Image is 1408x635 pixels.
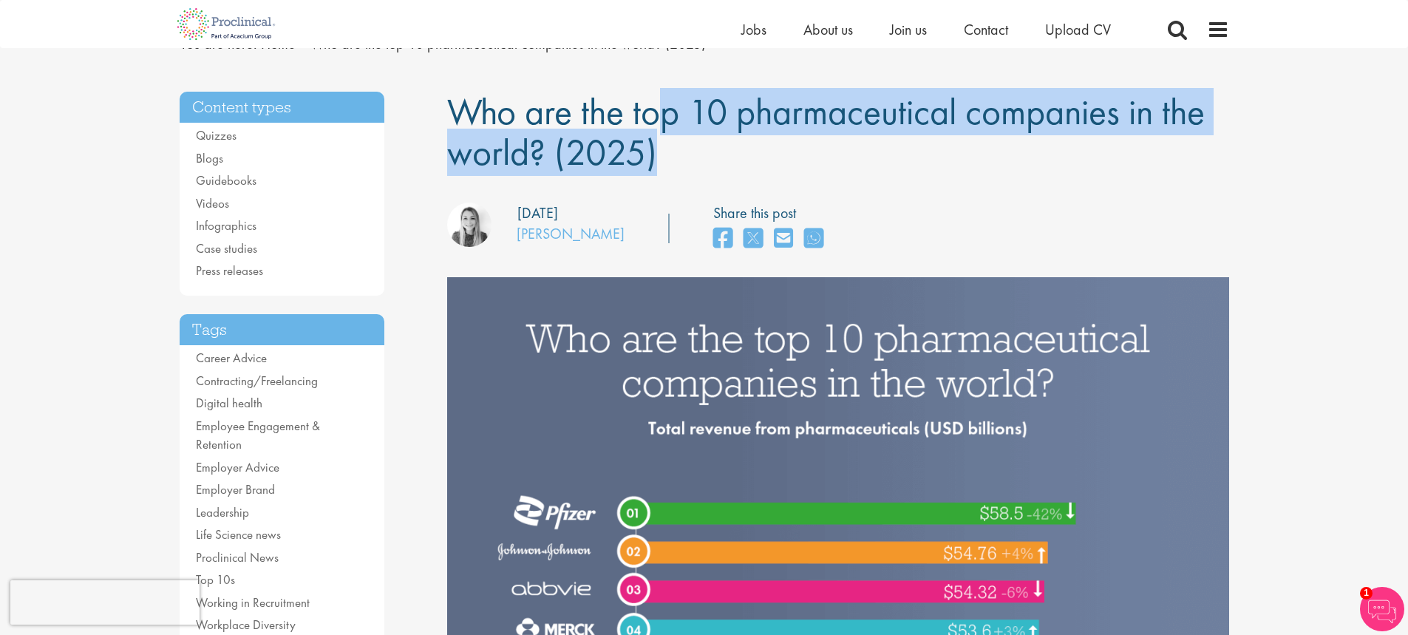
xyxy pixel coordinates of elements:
[774,223,793,255] a: share on email
[196,350,267,366] a: Career Advice
[517,203,558,224] div: [DATE]
[180,92,385,123] h3: Content types
[890,20,927,39] a: Join us
[744,223,763,255] a: share on twitter
[713,203,831,224] label: Share this post
[196,217,256,234] a: Infographics
[196,373,318,389] a: Contracting/Freelancing
[180,314,385,346] h3: Tags
[196,549,279,566] a: Proclinical News
[196,571,235,588] a: Top 10s
[517,224,625,243] a: [PERSON_NAME]
[964,20,1008,39] a: Contact
[804,223,823,255] a: share on whats app
[447,88,1205,176] span: Who are the top 10 pharmaceutical companies in the world? (2025)
[196,262,263,279] a: Press releases
[1045,20,1111,39] a: Upload CV
[196,481,275,498] a: Employer Brand
[10,580,200,625] iframe: reCAPTCHA
[447,203,492,247] img: Hannah Burke
[196,395,262,411] a: Digital health
[741,20,766,39] a: Jobs
[196,617,296,633] a: Workplace Diversity
[196,459,279,475] a: Employer Advice
[196,240,257,257] a: Case studies
[196,594,310,611] a: Working in Recruitment
[196,150,223,166] a: Blogs
[1360,587,1404,631] img: Chatbot
[196,195,229,211] a: Videos
[1360,587,1373,600] span: 1
[196,504,249,520] a: Leadership
[196,418,320,453] a: Employee Engagement & Retention
[196,526,281,543] a: Life Science news
[196,127,237,143] a: Quizzes
[803,20,853,39] a: About us
[713,223,732,255] a: share on facebook
[196,172,256,189] a: Guidebooks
